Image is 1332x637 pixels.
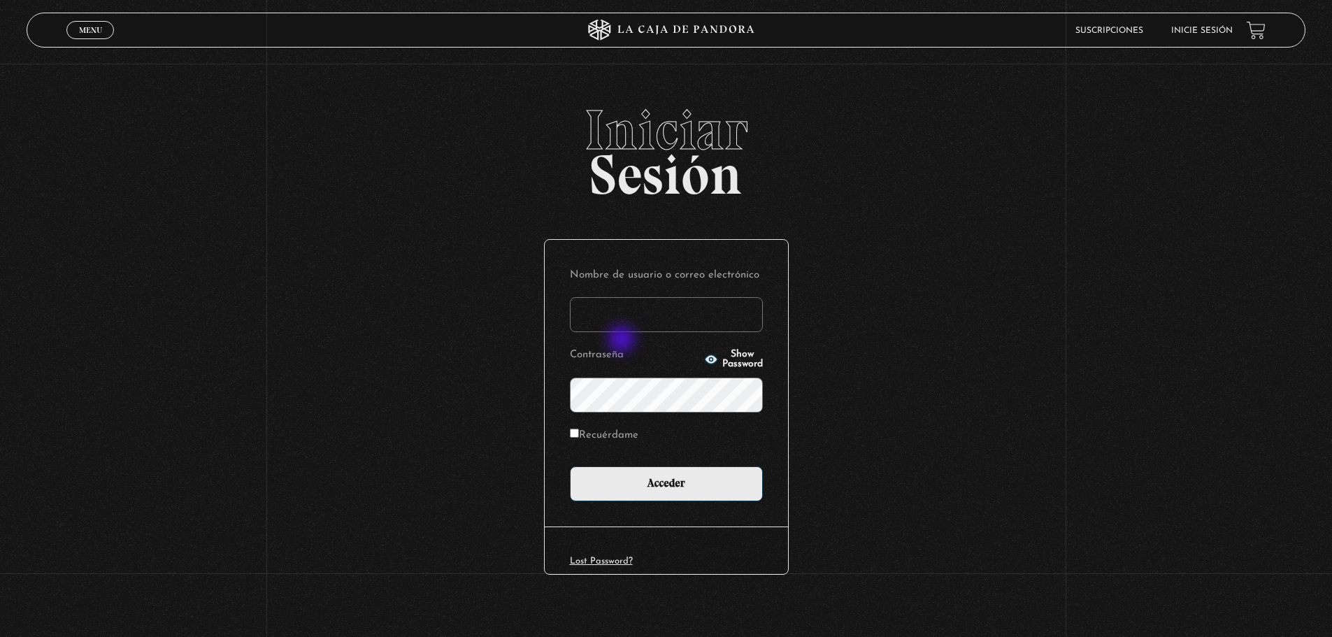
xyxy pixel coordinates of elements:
[27,102,1305,192] h2: Sesión
[570,557,633,566] a: Lost Password?
[570,345,700,366] label: Contraseña
[570,425,638,447] label: Recuérdame
[1171,27,1233,35] a: Inicie sesión
[1247,21,1266,40] a: View your shopping cart
[704,350,763,369] button: Show Password
[74,38,107,48] span: Cerrar
[570,429,579,438] input: Recuérdame
[570,466,763,501] input: Acceder
[79,26,102,34] span: Menu
[1075,27,1143,35] a: Suscripciones
[570,265,763,287] label: Nombre de usuario o correo electrónico
[722,350,763,369] span: Show Password
[27,102,1305,158] span: Iniciar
